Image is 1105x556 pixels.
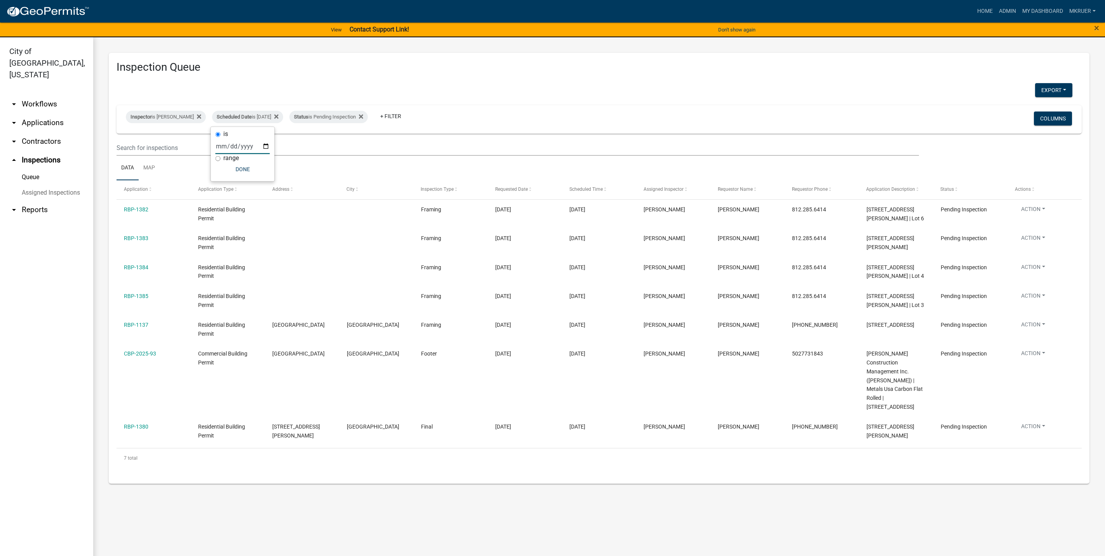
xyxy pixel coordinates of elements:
span: Mike Kruer [644,350,685,357]
span: Requested Date [495,186,528,192]
a: CBP-2025-93 [124,350,156,357]
span: 502-664-3905 [792,424,838,430]
span: JEFFERSONVILLE [347,322,399,328]
span: 09/15/2025 [495,264,511,270]
datatable-header-cell: Assigned Inspector [636,180,710,199]
span: Application Type [198,186,233,192]
span: 1712 NOLE DRIVE [272,322,325,328]
datatable-header-cell: Application [117,180,191,199]
span: Scheduled Time [569,186,603,192]
span: × [1094,23,1099,33]
span: 502-905-7793 [792,322,838,328]
span: Requestor Name [718,186,753,192]
span: Mike Kruer [718,293,759,299]
span: Mike Kruer [718,235,759,241]
button: Action [1015,422,1051,434]
span: Mike Kruer [718,322,759,328]
div: is [PERSON_NAME] [126,111,206,123]
span: 09/15/2025 [495,235,511,241]
datatable-header-cell: Requested Date [488,180,562,199]
button: Action [1015,292,1051,303]
span: Scheduled Date [217,114,252,120]
span: Residential Building Permit [198,424,245,439]
span: Pending Inspection [941,424,987,430]
span: 812.285.6414 [792,235,826,241]
span: Framing [421,322,441,328]
span: Final [421,424,433,430]
span: 09/15/2025 [495,206,511,213]
span: 1712 Nole Drive | Lot 617 [867,322,914,328]
a: RBP-1382 [124,206,148,213]
button: Action [1015,263,1051,274]
span: Mike Kruer [644,206,685,213]
button: Action [1015,205,1051,216]
span: 2756 ABBY WOODS DRIVE [272,424,320,439]
span: Framing [421,293,441,299]
datatable-header-cell: Requestor Phone [785,180,859,199]
i: arrow_drop_down [9,137,19,146]
span: Pending Inspection [941,206,987,213]
a: RBP-1380 [124,424,148,430]
button: Columns [1034,112,1072,125]
div: [DATE] [569,292,629,301]
span: Pending Inspection [941,293,987,299]
span: Address [272,186,289,192]
a: My Dashboard [1019,4,1066,19]
span: Status [294,114,308,120]
a: + Filter [374,109,407,123]
datatable-header-cell: City [339,180,413,199]
a: mkruer [1066,4,1099,19]
datatable-header-cell: Address [265,180,339,199]
strong: Contact Support Link! [350,26,409,33]
button: Action [1015,321,1051,332]
a: View [328,23,345,36]
a: RBP-1137 [124,322,148,328]
span: Footer [421,350,437,357]
datatable-header-cell: Application Type [191,180,265,199]
span: Application Description [867,186,915,192]
div: [DATE] [569,349,629,358]
span: Residential Building Permit [198,206,245,221]
span: Mike Kruer [718,264,759,270]
a: RBP-1385 [124,293,148,299]
div: 7 total [117,448,1082,468]
label: is [223,131,228,137]
span: 1616 Scott St Jeffersonville IN 47130 | Lot 4 [867,264,924,279]
span: Pending Inspection [941,350,987,357]
a: Admin [996,4,1019,19]
span: Framing [421,264,441,270]
div: [DATE] [569,234,629,243]
span: Mike Kruer [644,264,685,270]
span: Assigned Inspector [644,186,684,192]
span: Residential Building Permit [198,322,245,337]
input: Search for inspections [117,140,919,156]
button: Export [1035,83,1072,97]
label: range [223,155,239,161]
a: RBP-1384 [124,264,148,270]
span: Status [941,186,954,192]
a: Map [139,156,160,181]
datatable-header-cell: Requestor Name [710,180,785,199]
a: Data [117,156,139,181]
span: Mike Kruer [644,424,685,430]
span: Mike Kruer [644,235,685,241]
i: arrow_drop_down [9,99,19,109]
span: 09/18/2025 [495,350,511,357]
span: Residential Building Permit [198,264,245,279]
span: 2756 Abby Woods Drive | Lot 27 [867,424,914,439]
span: Pending Inspection [941,322,987,328]
datatable-header-cell: Status [933,180,1008,199]
datatable-header-cell: Scheduled Time [562,180,636,199]
div: [DATE] [569,321,629,329]
span: Residential Building Permit [198,293,245,308]
a: RBP-1383 [124,235,148,241]
i: arrow_drop_down [9,118,19,127]
span: Mike Kruer [644,322,685,328]
span: 702 PORT ROAD [272,350,325,357]
span: Pending Inspection [941,235,987,241]
span: 1612 Scott St Lot 6 | Lot 6 [867,206,924,221]
span: Framing [421,235,441,241]
span: 5027731843 [792,350,823,357]
span: Mark Bedair [718,206,759,213]
span: Framing [421,206,441,213]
